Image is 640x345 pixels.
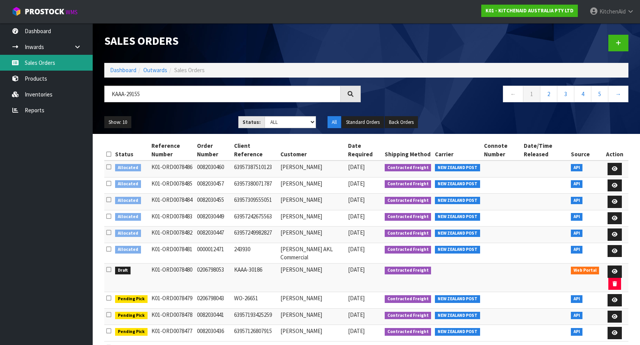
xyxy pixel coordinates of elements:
td: [PERSON_NAME] [278,325,346,342]
span: Contracted Freight [385,312,431,320]
th: Shipping Method [383,140,433,161]
td: 243930 [232,243,278,264]
th: Date/Time Released [522,140,569,161]
button: Standard Orders [342,116,384,129]
span: Allocated [115,197,141,205]
span: NEW ZEALAND POST [435,164,480,172]
span: Contracted Freight [385,295,431,303]
td: 0082030455 [195,194,232,210]
td: 0082030449 [195,210,232,227]
td: 0082030447 [195,227,232,243]
a: 1 [523,86,540,102]
td: K01-ORD0078477 [149,325,195,342]
span: API [571,328,583,336]
td: [PERSON_NAME] [278,264,346,292]
span: NEW ZEALAND POST [435,213,480,221]
td: WO-26651 [232,292,278,309]
span: API [571,180,583,188]
span: NEW ZEALAND POST [435,312,480,320]
th: Source [569,140,601,161]
td: 0206798043 [195,292,232,309]
td: 0082030457 [195,177,232,194]
span: API [571,213,583,221]
td: 0000012471 [195,243,232,264]
td: K01-ORD0078486 [149,161,195,177]
td: K01-ORD0078478 [149,308,195,325]
td: K01-ORD0078484 [149,194,195,210]
td: 0206798053 [195,264,232,292]
a: 2 [540,86,557,102]
span: [DATE] [348,311,365,318]
span: NEW ZEALAND POST [435,295,480,303]
td: 0082030436 [195,325,232,342]
a: ← [503,86,523,102]
a: Outwards [143,66,167,74]
th: Client Reference [232,140,278,161]
a: 5 [591,86,608,102]
span: Allocated [115,164,141,172]
span: Pending Pick [115,312,148,320]
td: 63957380071787 [232,177,278,194]
a: 3 [557,86,574,102]
strong: K01 - KITCHENAID AUSTRALIA PTY LTD [486,7,574,14]
th: Order Number [195,140,232,161]
span: API [571,164,583,172]
td: K01-ORD0078481 [149,243,195,264]
span: Allocated [115,180,141,188]
span: Allocated [115,230,141,237]
span: KitchenAid [599,8,626,15]
span: Contracted Freight [385,246,431,254]
span: Allocated [115,213,141,221]
span: NEW ZEALAND POST [435,328,480,336]
strong: Status: [243,119,261,125]
span: [DATE] [348,266,365,273]
span: Sales Orders [174,66,205,74]
td: K01-ORD0078482 [149,227,195,243]
span: NEW ZEALAND POST [435,246,480,254]
td: [PERSON_NAME] [278,194,346,210]
td: [PERSON_NAME] [278,210,346,227]
td: [PERSON_NAME] [278,292,346,309]
td: [PERSON_NAME] [278,308,346,325]
span: [DATE] [348,327,365,335]
input: Search sales orders [104,86,341,102]
h1: Sales Orders [104,35,361,47]
td: K01-ORD0078485 [149,177,195,194]
img: cube-alt.png [12,7,21,16]
span: ProStock [25,7,64,17]
span: Draft [115,267,131,274]
span: NEW ZEALAND POST [435,180,480,188]
span: [DATE] [348,245,365,253]
td: [PERSON_NAME] [278,161,346,177]
button: Back Orders [385,116,418,129]
th: Connote Number [482,140,522,161]
th: Action [601,140,628,161]
span: Web Portal [571,267,599,274]
th: Date Required [346,140,383,161]
span: [DATE] [348,180,365,187]
td: K01-ORD0078479 [149,292,195,309]
span: [DATE] [348,213,365,220]
th: Carrier [433,140,482,161]
span: Contracted Freight [385,230,431,237]
span: Pending Pick [115,328,148,336]
span: Contracted Freight [385,197,431,205]
a: → [608,86,628,102]
span: Contracted Freight [385,328,431,336]
button: All [328,116,341,129]
span: API [571,197,583,205]
td: 63957249982827 [232,227,278,243]
th: Customer [278,140,346,161]
span: Pending Pick [115,295,148,303]
span: [DATE] [348,229,365,236]
td: K01-ORD0078483 [149,210,195,227]
td: [PERSON_NAME] [278,227,346,243]
th: Status [113,140,149,161]
span: Contracted Freight [385,164,431,172]
span: API [571,230,583,237]
td: 63957309555051 [232,194,278,210]
td: 63957387510123 [232,161,278,177]
span: NEW ZEALAND POST [435,197,480,205]
span: Contracted Freight [385,213,431,221]
small: WMS [66,8,78,16]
